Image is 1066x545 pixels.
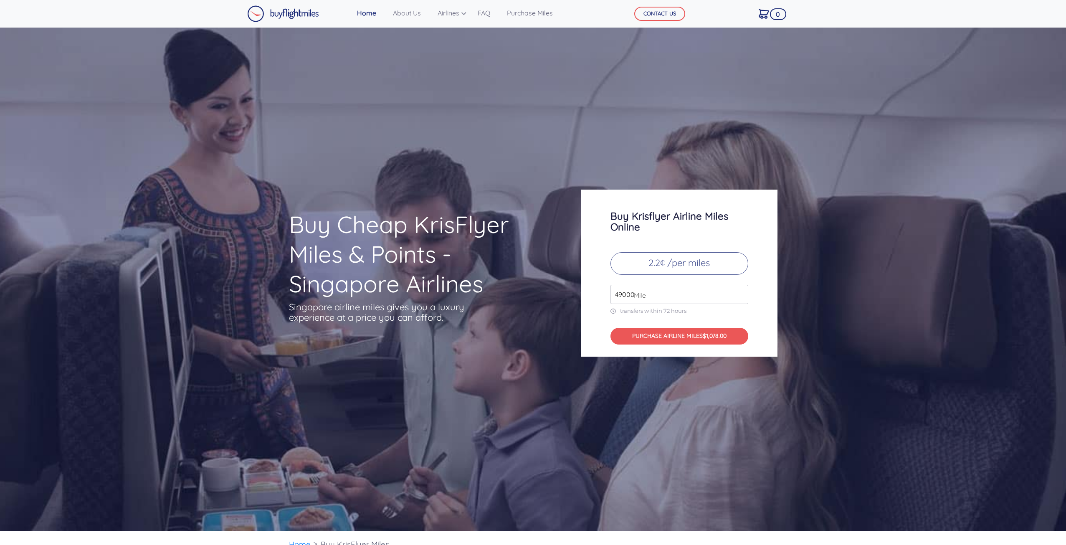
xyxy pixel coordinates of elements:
a: FAQ [474,5,494,21]
a: 0 [755,5,772,22]
a: Home [354,5,380,21]
a: Buy Flight Miles Logo [247,3,319,24]
p: Singapore airline miles gives you a luxury experience at a price you can afford. [289,302,477,323]
span: 0 [770,8,786,20]
a: Airlines [434,5,464,21]
h1: Buy Cheap KrisFlyer Miles & Points - Singapore Airlines [289,210,549,299]
p: transfers within 72 hours [610,307,748,314]
p: 2.2¢ /per miles [610,252,748,275]
img: Cart [759,9,769,19]
span: $1,078.00 [703,332,727,340]
a: About Us [390,5,424,21]
h3: Buy Krisflyer Airline Miles Online [610,210,748,232]
a: Purchase Miles [504,5,556,21]
button: CONTACT US [634,7,685,21]
span: Mile [630,290,646,300]
button: PURCHASE AIRLINE MILES$1,078.00 [610,328,748,345]
img: Buy Flight Miles Logo [247,5,319,22]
